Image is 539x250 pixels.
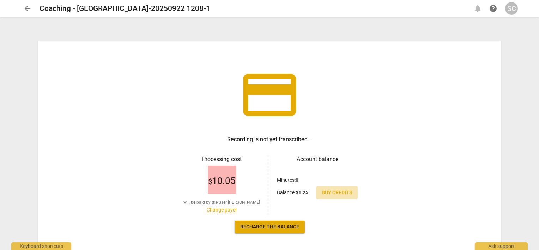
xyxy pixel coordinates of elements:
div: Keyboard shortcuts [11,242,71,250]
p: Minutes : [277,177,298,184]
span: $ [208,177,212,186]
div: Ask support [475,242,528,250]
h3: Processing cost [181,155,262,163]
span: will be paid by the user [PERSON_NAME] [183,200,260,206]
b: $ 1.25 [296,190,308,195]
a: Buy credits [316,186,358,199]
b: 0 [296,177,298,183]
h3: Recording is not yet transcribed... [227,135,312,144]
p: Balance : [277,189,308,196]
h2: Coaching - [GEOGRAPHIC_DATA]-20250922 1208-1 [40,4,210,13]
span: credit_card [238,63,301,127]
span: 10.05 [208,176,236,186]
a: Recharge the balance [235,221,305,233]
h3: Account balance [277,155,358,163]
span: arrow_back [23,4,32,13]
button: SC [505,2,518,15]
span: Buy credits [322,189,352,196]
a: Help [487,2,499,15]
span: help [489,4,497,13]
a: Change payer [207,207,237,213]
span: Recharge the balance [240,224,299,231]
